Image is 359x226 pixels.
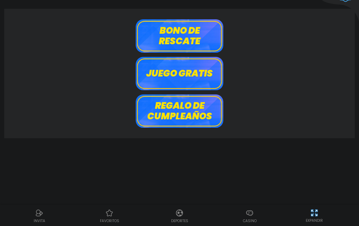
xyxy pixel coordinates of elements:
p: favoritos [100,218,119,224]
button: Juego gratis [136,57,223,90]
a: DeportesDeportesDeportes [144,208,215,224]
a: CasinoCasinoCasino [215,208,285,224]
a: Casino FavoritosCasino Favoritosfavoritos [74,208,144,224]
p: Casino [243,218,257,224]
img: hide [310,208,319,217]
img: Deportes [175,209,184,217]
img: Casino Favoritos [105,209,114,217]
img: Casino [245,209,254,217]
button: Regalo de cumpleaños [136,94,223,128]
a: ReferralReferralINVITA [4,208,74,224]
p: Deportes [171,218,188,224]
p: INVITA [34,218,45,224]
p: EXPANDIR [306,218,323,223]
button: Bono de rescate [136,19,223,53]
img: Referral [35,209,43,217]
